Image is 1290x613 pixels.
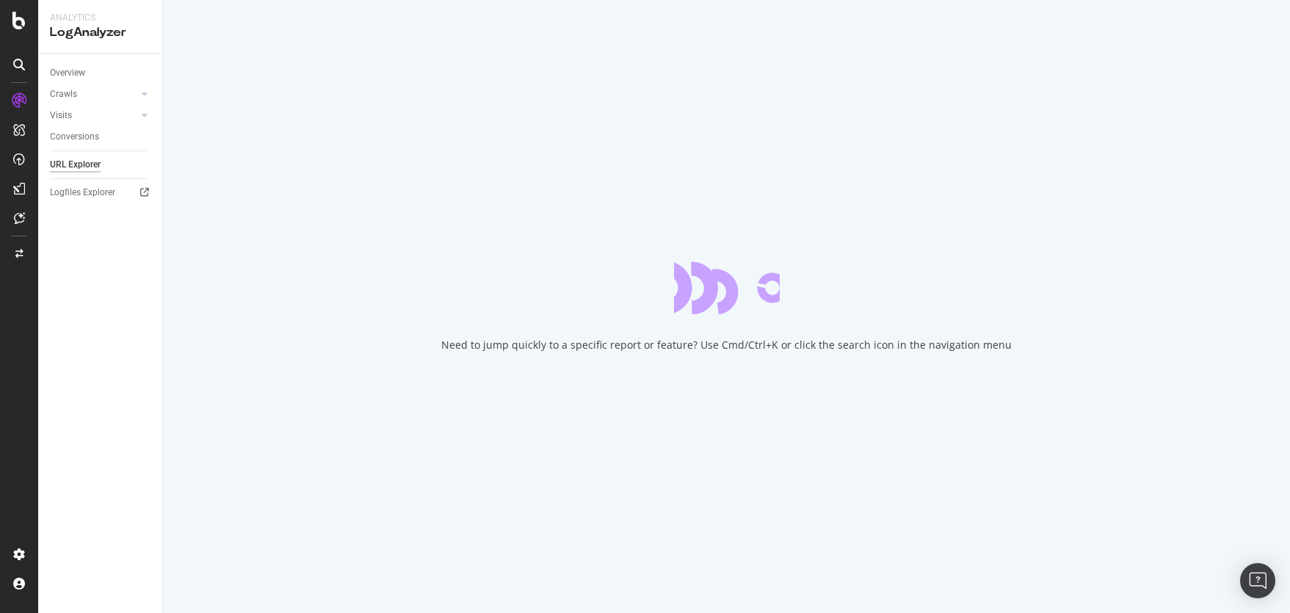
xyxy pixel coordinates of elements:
[50,129,99,145] div: Conversions
[50,65,152,81] a: Overview
[50,129,152,145] a: Conversions
[50,157,101,173] div: URL Explorer
[674,261,780,314] div: animation
[50,24,151,41] div: LogAnalyzer
[50,12,151,24] div: Analytics
[50,87,137,102] a: Crawls
[50,108,137,123] a: Visits
[50,185,115,200] div: Logfiles Explorer
[50,157,152,173] a: URL Explorer
[50,65,85,81] div: Overview
[441,338,1012,352] div: Need to jump quickly to a specific report or feature? Use Cmd/Ctrl+K or click the search icon in ...
[50,87,77,102] div: Crawls
[1240,563,1275,598] div: Open Intercom Messenger
[50,108,72,123] div: Visits
[50,185,152,200] a: Logfiles Explorer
